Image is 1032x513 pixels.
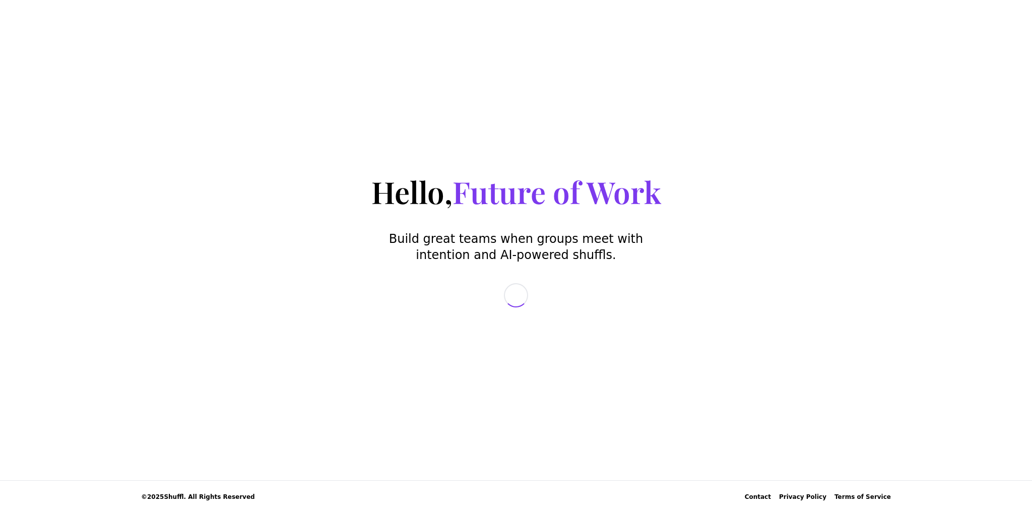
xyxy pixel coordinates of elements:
a: Terms of Service [834,493,891,501]
p: Build great teams when groups meet with intention and AI-powered shuffls. [387,231,645,263]
span: © 2025 Shuffl. All Rights Reserved [141,493,255,501]
span: Future of Work [453,171,661,212]
div: Contact [745,493,771,501]
a: Privacy Policy [779,493,826,501]
h1: Hello, [371,173,661,211]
